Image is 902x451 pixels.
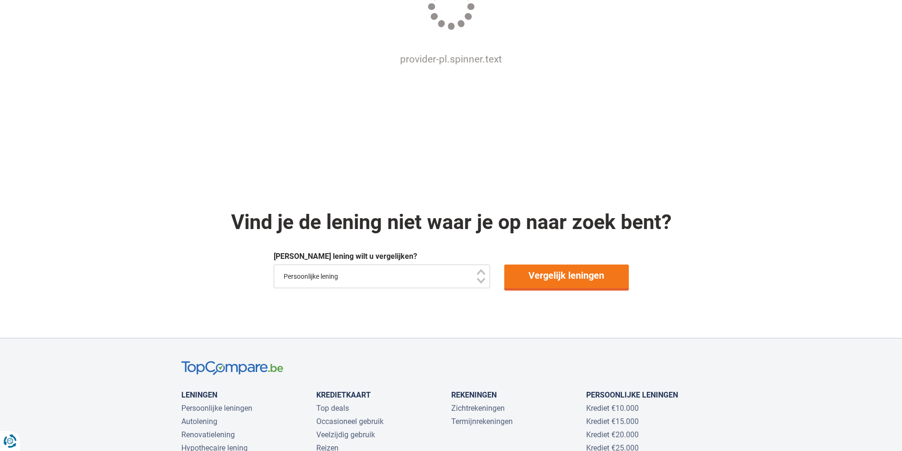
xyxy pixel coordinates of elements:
a: Krediet €20.000 [586,430,639,439]
div: [PERSON_NAME] lening wilt u vergelijken? [274,251,629,262]
a: Termijnrekeningen [451,417,513,426]
a: Autolening [181,417,217,426]
a: Zichtrekeningen [451,404,505,413]
div: Vind je de lening niet waar je op naar zoek bent? [181,208,721,237]
a: Leningen [181,390,217,399]
a: Renovatielening [181,430,235,439]
a: Top deals [316,404,349,413]
a: Krediet €15.000 [586,417,639,426]
p: provider-pl.spinner.text [192,52,710,66]
a: Krediet €10.000 [586,404,639,413]
a: Rekeningen [451,390,497,399]
a: Vergelijk leningen [504,265,629,288]
a: Persoonlijke leningen [181,404,252,413]
a: Veelzijdig gebruik [316,430,375,439]
a: Kredietkaart [316,390,371,399]
a: Persoonlijke leningen [586,390,678,399]
img: TopCompare [181,361,283,376]
a: Occasioneel gebruik [316,417,384,426]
